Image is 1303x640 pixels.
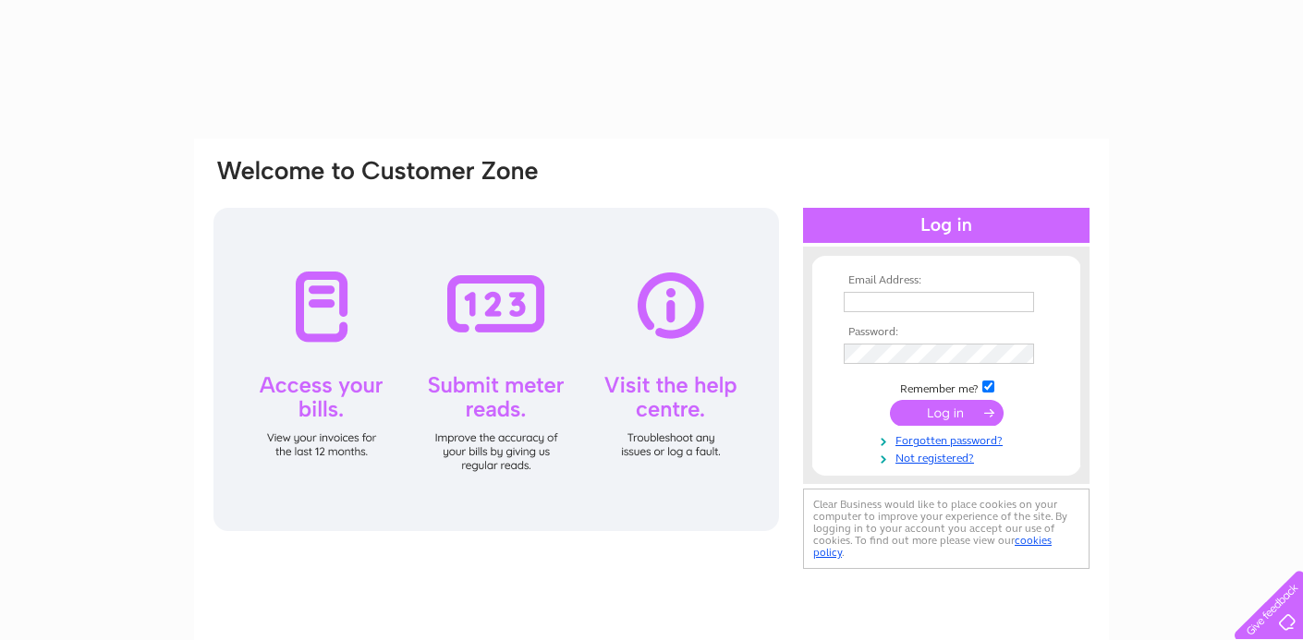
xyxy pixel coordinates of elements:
a: Forgotten password? [844,430,1053,448]
td: Remember me? [839,378,1053,396]
th: Password: [839,326,1053,339]
div: Clear Business would like to place cookies on your computer to improve your experience of the sit... [803,489,1090,569]
a: cookies policy [813,534,1052,559]
input: Submit [890,400,1004,426]
a: Not registered? [844,448,1053,465]
th: Email Address: [839,274,1053,287]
